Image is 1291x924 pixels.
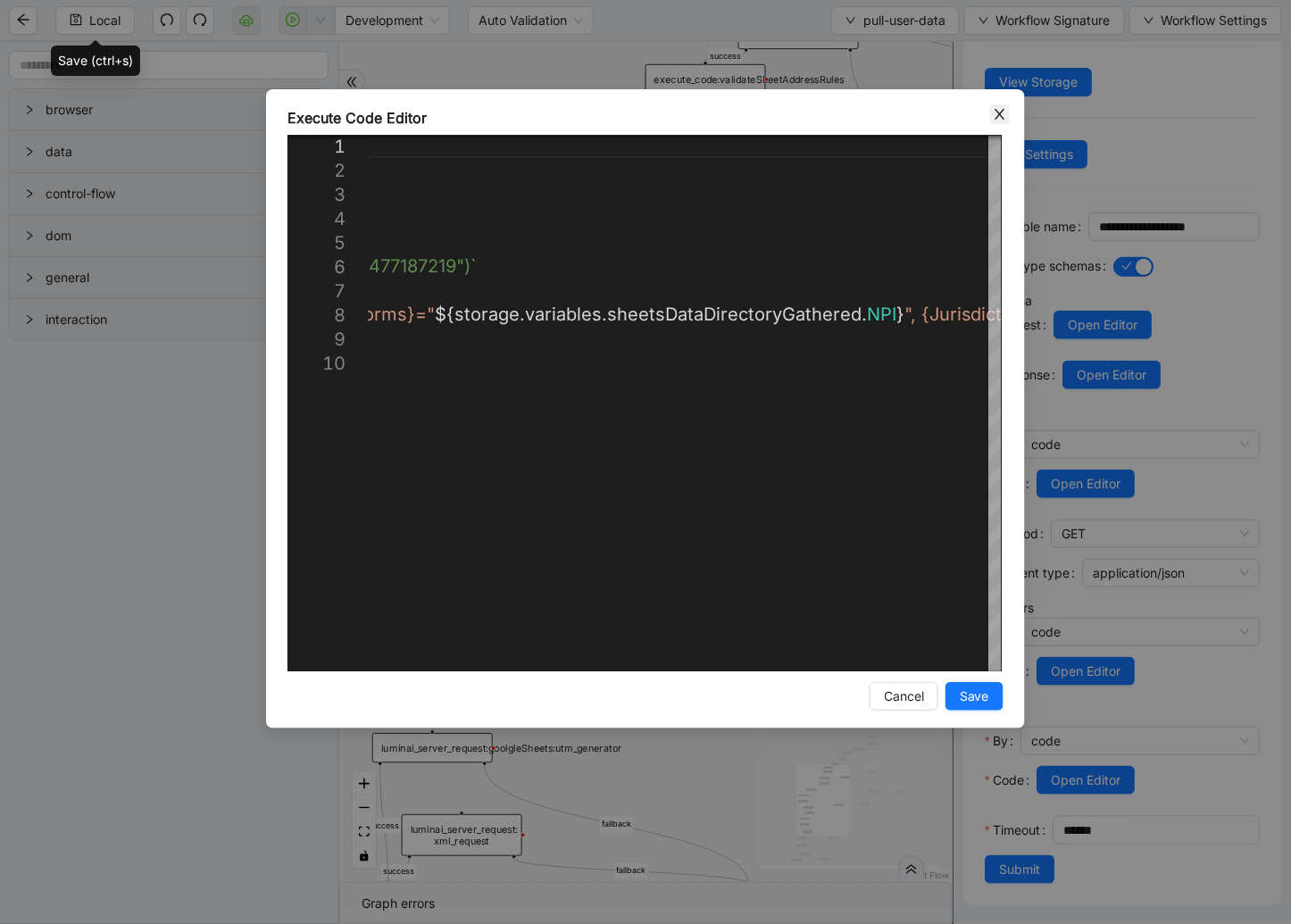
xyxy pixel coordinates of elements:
[520,304,525,325] span: .
[287,279,346,304] div: 7
[960,687,989,706] span: Save
[867,304,896,325] span: NPI
[435,304,454,325] span: ${
[51,46,140,76] div: Save (ctrl+s)
[321,304,435,325] span: Bio Forms}="
[945,682,1004,711] button: Save
[287,328,346,352] div: 9
[993,107,1007,121] span: close
[525,304,602,325] span: variables
[287,107,1004,129] div: Execute Code Editor
[265,255,476,277] span: Number}="1477187219")`
[287,231,346,255] div: 5
[287,135,346,159] div: 1
[287,207,346,231] div: 4
[904,304,1106,325] span: ", {Jurisdiction State}="
[287,255,346,279] div: 6
[287,304,346,328] div: 8
[862,304,867,325] span: .
[287,183,346,207] div: 3
[990,104,1010,124] button: Close
[287,159,346,183] div: 2
[870,682,938,711] button: Cancel
[884,687,924,706] span: Cancel
[602,304,607,325] span: .
[454,304,520,325] span: storage
[287,352,346,376] div: 10
[896,304,904,325] span: }
[607,304,862,325] span: sheetsDataDirectoryGathered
